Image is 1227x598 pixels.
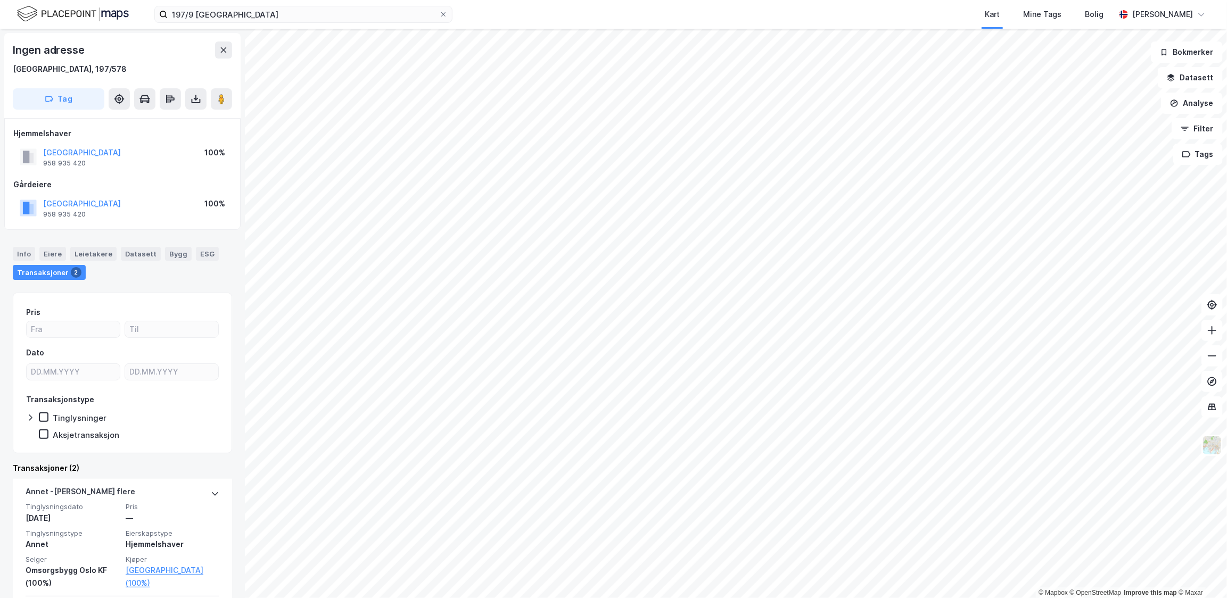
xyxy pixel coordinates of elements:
[70,247,117,261] div: Leietakere
[165,247,192,261] div: Bygg
[26,564,119,589] div: Omsorgsbygg Oslo KF (100%)
[1202,435,1222,455] img: Z
[13,247,35,261] div: Info
[985,8,1000,21] div: Kart
[126,502,219,511] span: Pris
[196,247,219,261] div: ESG
[13,178,232,191] div: Gårdeiere
[26,502,119,511] span: Tinglysningsdato
[71,267,81,278] div: 2
[1151,41,1223,63] button: Bokmerker
[1085,8,1104,21] div: Bolig
[26,306,40,319] div: Pris
[13,265,86,280] div: Transaksjoner
[1132,8,1193,21] div: [PERSON_NAME]
[39,247,66,261] div: Eiere
[1174,547,1227,598] iframe: Chat Widget
[126,512,219,525] div: —
[126,538,219,551] div: Hjemmelshaver
[13,63,127,76] div: [GEOGRAPHIC_DATA], 197/578
[26,555,119,564] span: Selger
[26,346,44,359] div: Dato
[53,430,119,440] div: Aksjetransaksjon
[1172,118,1223,139] button: Filter
[125,364,218,380] input: DD.MM.YYYY
[1173,144,1223,165] button: Tags
[1039,589,1068,596] a: Mapbox
[125,321,218,337] input: Til
[43,159,86,168] div: 958 935 420
[26,512,119,525] div: [DATE]
[126,555,219,564] span: Kjøper
[204,146,225,159] div: 100%
[1174,547,1227,598] div: Kontrollprogram for chat
[17,5,129,23] img: logo.f888ab2527a4732fd821a326f86c7f29.svg
[27,321,120,337] input: Fra
[26,538,119,551] div: Annet
[1161,93,1223,114] button: Analyse
[1023,8,1061,21] div: Mine Tags
[26,393,94,406] div: Transaksjonstype
[121,247,161,261] div: Datasett
[1158,67,1223,88] button: Datasett
[43,210,86,219] div: 958 935 420
[1124,589,1177,596] a: Improve this map
[13,88,104,110] button: Tag
[13,41,86,59] div: Ingen adresse
[168,6,439,22] input: Søk på adresse, matrikkel, gårdeiere, leietakere eller personer
[204,197,225,210] div: 100%
[26,485,135,502] div: Annet - [PERSON_NAME] flere
[26,529,119,538] span: Tinglysningstype
[27,364,120,380] input: DD.MM.YYYY
[126,529,219,538] span: Eierskapstype
[13,127,232,140] div: Hjemmelshaver
[126,564,219,589] a: [GEOGRAPHIC_DATA] (100%)
[53,413,106,423] div: Tinglysninger
[1070,589,1122,596] a: OpenStreetMap
[13,462,232,475] div: Transaksjoner (2)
